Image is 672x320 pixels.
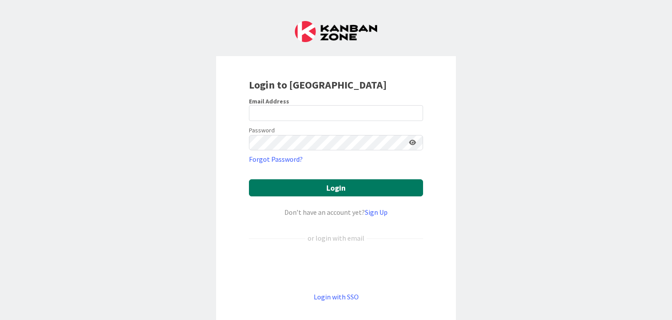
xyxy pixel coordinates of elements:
div: or login with email [305,233,367,243]
img: Kanban Zone [295,21,377,42]
a: Forgot Password? [249,154,303,164]
a: Sign Up [365,208,388,217]
iframe: Sign in with Google Button [245,258,427,277]
b: Login to [GEOGRAPHIC_DATA] [249,78,387,92]
button: Login [249,179,423,196]
a: Login with SSO [314,292,359,301]
label: Password [249,126,275,135]
div: Don’t have an account yet? [249,207,423,217]
label: Email Address [249,97,289,105]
